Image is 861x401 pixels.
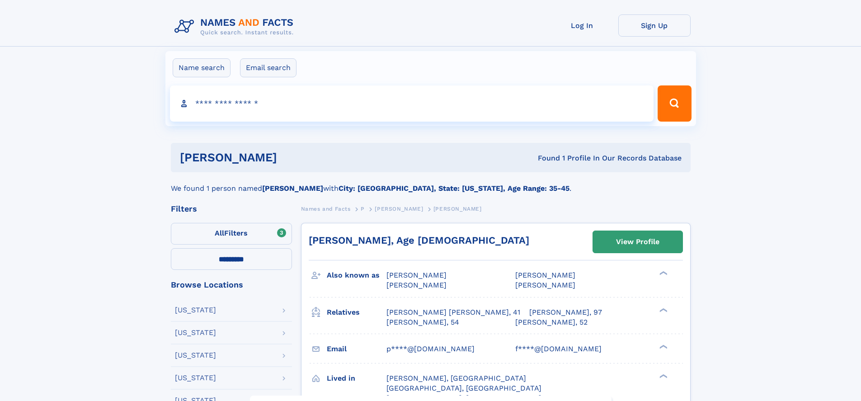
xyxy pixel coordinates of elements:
[386,384,541,392] span: [GEOGRAPHIC_DATA], [GEOGRAPHIC_DATA]
[386,281,447,289] span: [PERSON_NAME]
[386,374,526,382] span: [PERSON_NAME], [GEOGRAPHIC_DATA]
[171,172,691,194] div: We found 1 person named with .
[171,223,292,245] label: Filters
[327,341,386,357] h3: Email
[618,14,691,37] a: Sign Up
[657,344,668,349] div: ❯
[309,235,529,246] a: [PERSON_NAME], Age [DEMOGRAPHIC_DATA]
[529,307,602,317] a: [PERSON_NAME], 97
[262,184,323,193] b: [PERSON_NAME]
[240,58,296,77] label: Email search
[375,206,423,212] span: [PERSON_NAME]
[386,271,447,279] span: [PERSON_NAME]
[657,373,668,379] div: ❯
[593,231,682,253] a: View Profile
[616,231,659,252] div: View Profile
[658,85,691,122] button: Search Button
[301,203,351,214] a: Names and Facts
[215,229,224,237] span: All
[375,203,423,214] a: [PERSON_NAME]
[339,184,569,193] b: City: [GEOGRAPHIC_DATA], State: [US_STATE], Age Range: 35-45
[386,317,459,327] a: [PERSON_NAME], 54
[515,317,588,327] a: [PERSON_NAME], 52
[171,205,292,213] div: Filters
[407,153,682,163] div: Found 1 Profile In Our Records Database
[327,305,386,320] h3: Relatives
[327,371,386,386] h3: Lived in
[515,271,575,279] span: [PERSON_NAME]
[433,206,482,212] span: [PERSON_NAME]
[175,352,216,359] div: [US_STATE]
[657,270,668,276] div: ❯
[327,268,386,283] h3: Also known as
[175,374,216,382] div: [US_STATE]
[657,307,668,313] div: ❯
[361,206,365,212] span: P
[170,85,654,122] input: search input
[173,58,231,77] label: Name search
[171,14,301,39] img: Logo Names and Facts
[546,14,618,37] a: Log In
[515,281,575,289] span: [PERSON_NAME]
[361,203,365,214] a: P
[171,281,292,289] div: Browse Locations
[175,329,216,336] div: [US_STATE]
[180,152,408,163] h1: [PERSON_NAME]
[175,307,216,314] div: [US_STATE]
[386,307,520,317] a: [PERSON_NAME] [PERSON_NAME], 41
